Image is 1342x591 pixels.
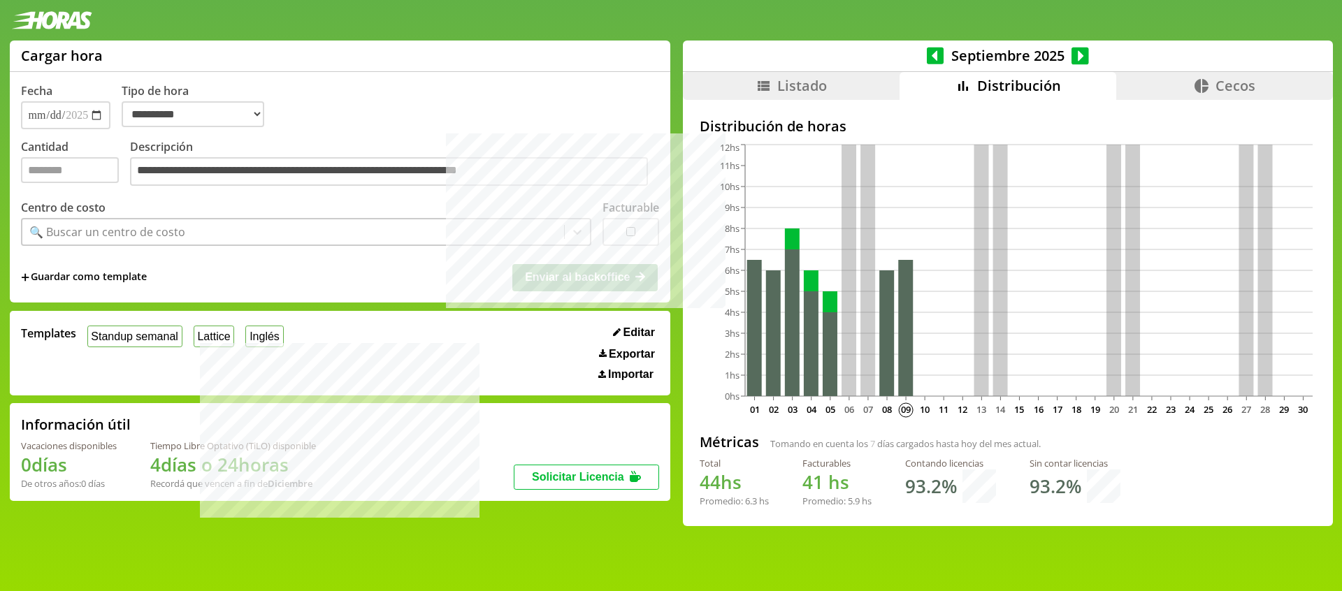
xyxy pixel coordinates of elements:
span: Distribución [977,76,1061,95]
tspan: 6hs [725,264,739,277]
text: 04 [806,403,816,416]
div: Vacaciones disponibles [21,439,117,452]
h2: Información útil [21,415,131,434]
text: 28 [1260,403,1270,416]
b: Diciembre [268,477,312,490]
text: 27 [1241,403,1251,416]
text: 16 [1033,403,1043,416]
button: Inglés [245,326,283,347]
textarea: Descripción [130,157,648,187]
div: Sin contar licencias [1030,457,1120,469]
input: Cantidad [21,157,119,183]
span: 6.3 [745,495,757,507]
div: De otros años: 0 días [21,477,117,490]
span: 7 [870,437,875,450]
div: Recordá que vencen a fin de [150,477,316,490]
text: 11 [939,403,948,416]
text: 01 [749,403,759,416]
button: Editar [609,326,659,340]
text: 25 [1204,403,1213,416]
span: Cecos [1215,76,1255,95]
div: Total [700,457,769,469]
tspan: 11hs [720,159,739,172]
h1: Cargar hora [21,46,103,65]
span: 41 [802,469,823,495]
h1: hs [802,469,872,495]
text: 18 [1071,403,1081,416]
div: Facturables [802,457,872,469]
tspan: 2hs [725,348,739,360]
text: 14 [995,403,1006,416]
span: Septiembre 2025 [944,46,1072,65]
text: 12 [958,403,967,416]
text: 26 [1222,403,1232,416]
label: Cantidad [21,139,130,190]
text: 19 [1090,403,1099,416]
text: 03 [787,403,797,416]
button: Standup semanal [87,326,182,347]
text: 10 [920,403,930,416]
tspan: 8hs [725,222,739,235]
tspan: 1hs [725,369,739,381]
tspan: 12hs [720,141,739,154]
h1: 4 días o 24 horas [150,452,316,477]
div: Promedio: hs [802,495,872,507]
text: 05 [825,403,835,416]
tspan: 5hs [725,285,739,298]
span: 5.9 [848,495,860,507]
text: 22 [1146,403,1156,416]
button: Exportar [595,347,659,361]
div: 🔍 Buscar un centro de costo [29,224,185,240]
span: Importar [608,368,654,381]
text: 17 [1052,403,1062,416]
h1: hs [700,469,769,495]
tspan: 7hs [725,243,739,256]
h2: Métricas [700,432,759,451]
button: Solicitar Licencia [514,465,659,490]
h1: 93.2 % [1030,474,1081,499]
span: Editar [623,326,655,339]
span: +Guardar como template [21,270,147,285]
span: + [21,270,29,285]
span: Tomando en cuenta los días cargados hasta hoy del mes actual. [770,437,1041,450]
span: Exportar [609,348,655,360]
span: Listado [777,76,827,95]
tspan: 3hs [725,327,739,340]
text: 06 [844,403,853,416]
div: Contando licencias [905,457,996,469]
tspan: 10hs [720,180,739,193]
text: 02 [768,403,778,416]
text: 29 [1279,403,1289,416]
label: Descripción [130,139,659,190]
div: Promedio: hs [700,495,769,507]
button: Lattice [194,326,235,347]
text: 23 [1166,403,1176,416]
div: Tiempo Libre Optativo (TiLO) disponible [150,439,316,452]
label: Fecha [21,83,52,98]
span: 44 [700,469,721,495]
img: logotipo [11,11,92,29]
label: Centro de costo [21,200,106,215]
span: Solicitar Licencia [532,471,624,483]
tspan: 4hs [725,306,739,319]
text: 24 [1185,403,1195,416]
tspan: 0hs [725,390,739,402]
text: 21 [1127,403,1137,416]
label: Facturable [603,200,659,215]
h2: Distribución de horas [700,117,1316,136]
span: Templates [21,326,76,341]
text: 30 [1298,403,1308,416]
text: 20 [1109,403,1118,416]
select: Tipo de hora [122,101,264,127]
text: 13 [976,403,986,416]
label: Tipo de hora [122,83,275,129]
text: 15 [1014,403,1024,416]
text: 09 [901,403,911,416]
h1: 93.2 % [905,474,957,499]
text: 07 [863,403,872,416]
h1: 0 días [21,452,117,477]
tspan: 9hs [725,201,739,214]
text: 08 [882,403,892,416]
